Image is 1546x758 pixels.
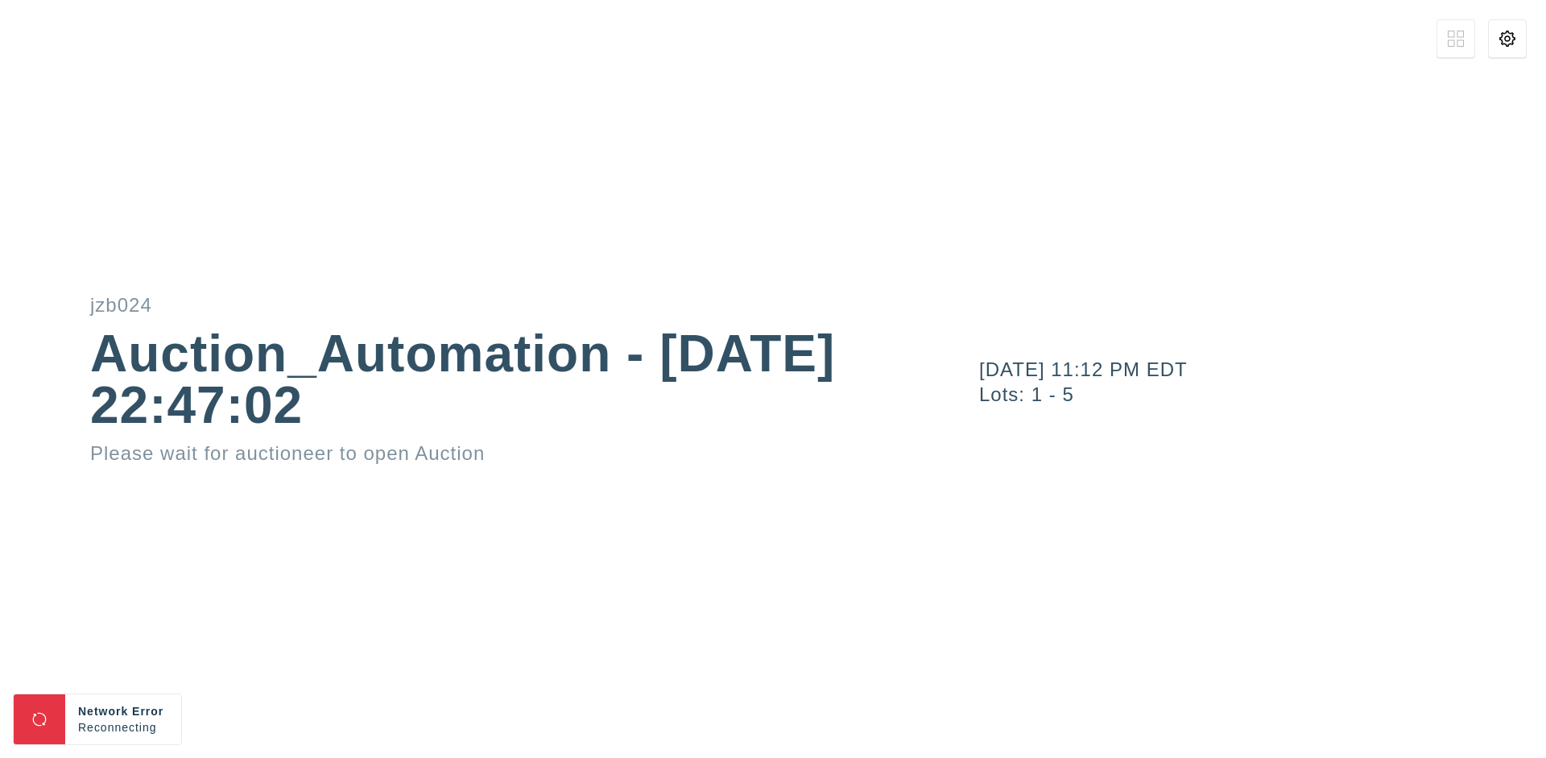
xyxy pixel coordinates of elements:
span: . [157,721,161,734]
div: Reconnecting [78,719,168,735]
div: Please wait for auctioneer to open Auction [90,444,837,463]
div: [DATE] 11:12 PM EDT [979,360,1546,379]
div: Network Error [78,703,168,719]
span: . [160,721,164,734]
div: Lots: 1 - 5 [979,385,1546,404]
div: jzb024 [90,296,837,315]
div: Auction_Automation - [DATE] 22:47:02 [90,328,837,431]
span: . [164,721,168,734]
